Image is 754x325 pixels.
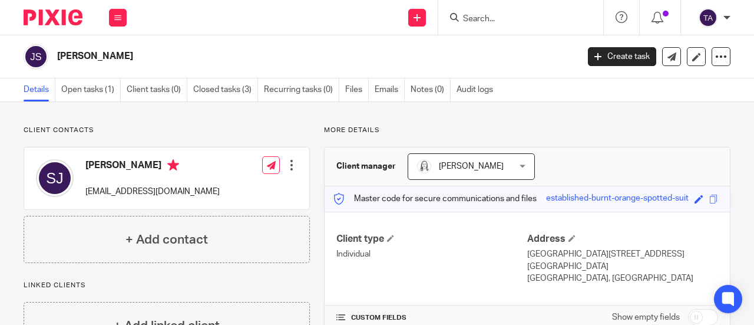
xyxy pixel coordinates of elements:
[333,193,537,205] p: Master code for secure communications and files
[36,159,74,197] img: svg%3E
[167,159,179,171] i: Primary
[264,78,339,101] a: Recurring tasks (0)
[462,14,568,25] input: Search
[85,186,220,198] p: [EMAIL_ADDRESS][DOMAIN_NAME]
[24,78,55,101] a: Details
[345,78,369,101] a: Files
[612,311,680,323] label: Show empty fields
[193,78,258,101] a: Closed tasks (3)
[375,78,405,101] a: Emails
[61,78,121,101] a: Open tasks (1)
[336,313,527,323] h4: CUSTOM FIELDS
[125,231,208,249] h4: + Add contact
[336,233,527,245] h4: Client type
[527,233,718,245] h4: Address
[527,273,718,284] p: [GEOGRAPHIC_DATA], [GEOGRAPHIC_DATA]
[24,126,310,135] p: Client contacts
[24,281,310,290] p: Linked clients
[527,248,718,273] p: [GEOGRAPHIC_DATA][STREET_ADDRESS][GEOGRAPHIC_DATA]
[417,159,431,173] img: Eleanor%20Shakeshaft.jpg
[324,126,730,135] p: More details
[457,78,499,101] a: Audit logs
[85,159,220,174] h4: [PERSON_NAME]
[336,160,396,172] h3: Client manager
[127,78,187,101] a: Client tasks (0)
[24,44,48,69] img: svg%3E
[546,192,689,206] div: established-burnt-orange-spotted-suit
[588,47,656,66] a: Create task
[699,8,717,27] img: svg%3E
[439,162,504,170] span: [PERSON_NAME]
[411,78,451,101] a: Notes (0)
[24,9,82,25] img: Pixie
[57,50,468,63] h2: [PERSON_NAME]
[336,248,527,260] p: Individual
